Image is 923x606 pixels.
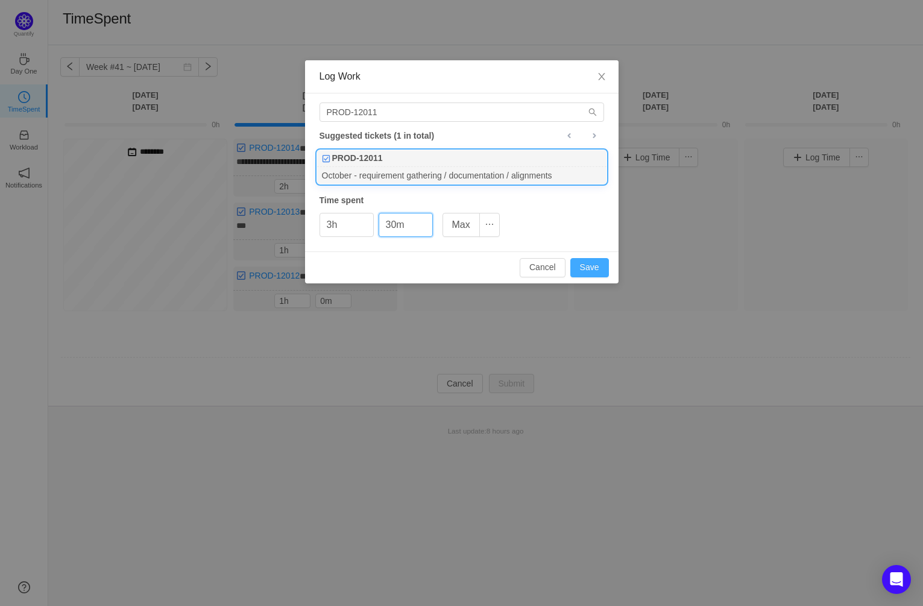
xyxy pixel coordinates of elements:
[479,213,500,237] button: icon: ellipsis
[320,103,604,122] input: Search
[317,167,606,183] div: October - requirement gathering / documentation / alignments
[322,154,330,163] img: 10318
[585,60,619,94] button: Close
[332,152,383,165] b: PROD-12011
[597,72,606,81] i: icon: close
[320,194,604,207] div: Time spent
[570,258,609,277] button: Save
[443,213,480,237] button: Max
[520,258,565,277] button: Cancel
[320,128,604,144] div: Suggested tickets (1 in total)
[588,108,597,116] i: icon: search
[882,565,911,594] div: Open Intercom Messenger
[320,70,604,83] div: Log Work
